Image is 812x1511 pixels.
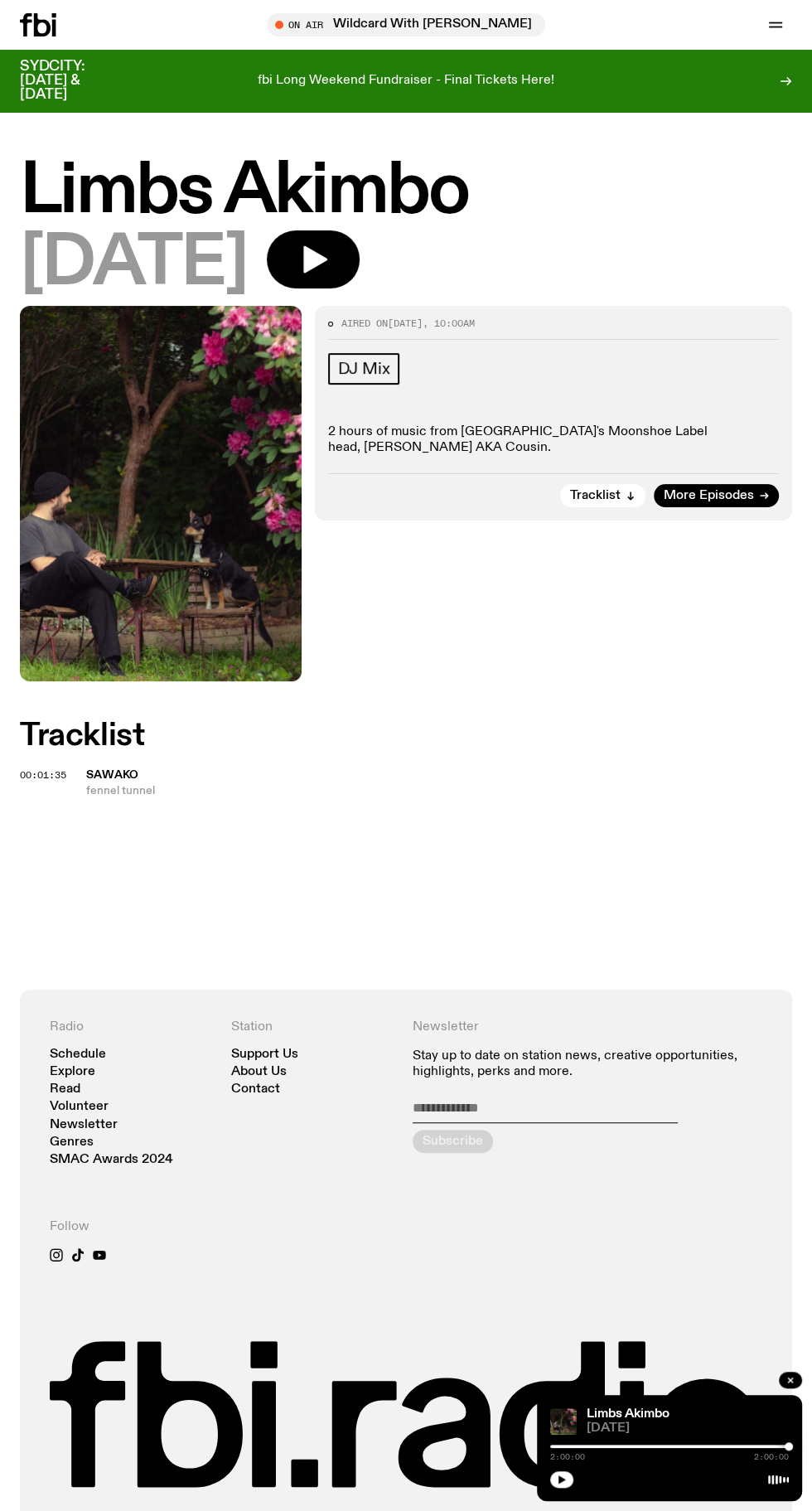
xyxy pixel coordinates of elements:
span: Tracklist [570,490,621,502]
a: Genres [50,1136,94,1149]
span: [DATE] [20,230,247,298]
button: Tracklist [560,484,645,507]
span: Aired on [341,317,388,330]
h4: Radio [50,1019,218,1035]
a: Read [50,1083,80,1096]
a: More Episodes [654,484,779,507]
p: fbi Long Weekend Fundraiser - Final Tickets Here! [258,74,554,89]
span: sawako [86,769,138,781]
a: Schedule [50,1048,106,1061]
h4: Station [231,1019,399,1035]
h1: Limbs Akimbo [20,158,792,225]
span: 2:00:00 [754,1453,789,1461]
h4: Newsletter [413,1019,762,1035]
a: Explore [50,1066,95,1078]
a: Limbs Akimbo [587,1407,669,1421]
a: Contact [231,1083,280,1096]
span: More Episodes [664,490,754,502]
p: Stay up to date on station news, creative opportunities, highlights, perks and more. [413,1048,762,1080]
a: Volunteer [50,1101,109,1113]
button: 00:01:35 [20,771,66,780]
img: Jackson sits at an outdoor table, legs crossed and gazing at a black and brown dog also sitting a... [550,1408,577,1435]
span: [DATE] [587,1422,789,1435]
span: 00:01:35 [20,768,66,782]
a: Newsletter [50,1119,118,1131]
span: 2:00:00 [550,1453,585,1461]
span: DJ Mix [338,360,390,378]
a: DJ Mix [328,353,400,385]
h3: SYDCITY: [DATE] & [DATE] [20,60,126,102]
h4: Follow [50,1219,218,1235]
span: [DATE] [388,317,423,330]
a: Support Us [231,1048,298,1061]
a: About Us [231,1066,287,1078]
button: On AirWildcard With [PERSON_NAME] [267,13,545,36]
a: SMAC Awards 2024 [50,1154,173,1166]
span: , 10:00am [423,317,475,330]
p: 2 hours of music from [GEOGRAPHIC_DATA]'s Moonshoe Label head, [PERSON_NAME] AKA Cousin. [328,424,780,456]
h2: Tracklist [20,721,792,751]
button: Subscribe [413,1130,493,1153]
span: fennel tunnel [86,783,792,799]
